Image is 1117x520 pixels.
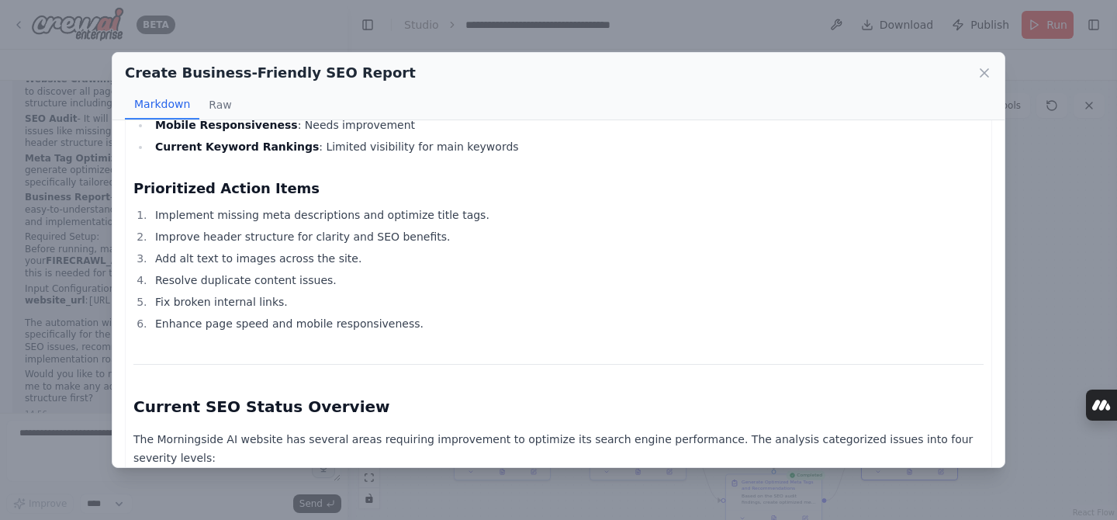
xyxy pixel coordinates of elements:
[150,314,984,333] li: Enhance page speed and mobile responsiveness.
[155,140,319,153] strong: Current Keyword Rankings
[150,249,984,268] li: Add alt text to images across the site.
[155,119,298,131] strong: Mobile Responsiveness
[150,293,984,311] li: Fix broken internal links.
[133,396,984,418] h2: Current SEO Status Overview
[150,271,984,289] li: Resolve duplicate content issues.
[125,62,416,84] h2: Create Business-Friendly SEO Report
[125,90,199,120] button: Markdown
[150,137,984,156] li: : Limited visibility for main keywords
[150,116,984,134] li: : Needs improvement
[199,90,240,120] button: Raw
[150,206,984,224] li: Implement missing meta descriptions and optimize title tags.
[133,178,984,199] h3: Prioritized Action Items
[150,227,984,246] li: Improve header structure for clarity and SEO benefits.
[133,430,984,467] p: The Morningside AI website has several areas requiring improvement to optimize its search engine ...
